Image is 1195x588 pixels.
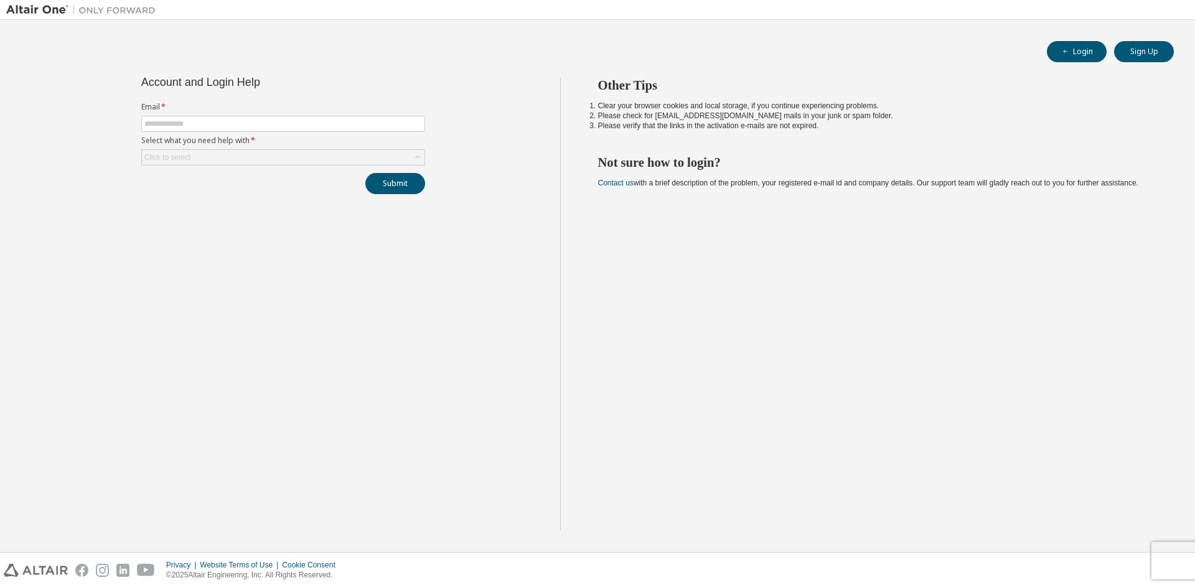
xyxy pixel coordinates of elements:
img: altair_logo.svg [4,564,68,577]
li: Please check for [EMAIL_ADDRESS][DOMAIN_NAME] mails in your junk or spam folder. [598,111,1152,121]
img: instagram.svg [96,564,109,577]
div: Account and Login Help [141,77,368,87]
img: linkedin.svg [116,564,129,577]
button: Sign Up [1114,41,1174,62]
img: youtube.svg [137,564,155,577]
img: Altair One [6,4,162,16]
li: Clear your browser cookies and local storage, if you continue experiencing problems. [598,101,1152,111]
li: Please verify that the links in the activation e-mails are not expired. [598,121,1152,131]
button: Submit [365,173,425,194]
div: Privacy [166,560,200,570]
img: facebook.svg [75,564,88,577]
div: Click to select [144,152,190,162]
div: Click to select [142,150,424,165]
label: Email [141,102,425,112]
p: © 2025 Altair Engineering, Inc. All Rights Reserved. [166,570,343,581]
h2: Not sure how to login? [598,154,1152,170]
div: Cookie Consent [282,560,342,570]
a: Contact us [598,179,634,187]
div: Website Terms of Use [200,560,282,570]
span: with a brief description of the problem, your registered e-mail id and company details. Our suppo... [598,179,1138,187]
label: Select what you need help with [141,136,425,146]
button: Login [1047,41,1107,62]
h2: Other Tips [598,77,1152,93]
